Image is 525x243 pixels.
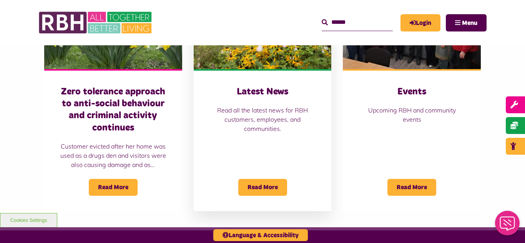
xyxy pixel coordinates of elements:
span: Menu [462,20,477,26]
iframe: Netcall Web Assistant for live chat [490,208,525,243]
h3: Zero tolerance approach to anti-social behaviour and criminal activity continues [60,86,167,134]
span: Read More [238,179,287,196]
h3: Latest News [209,86,316,98]
a: MyRBH [400,14,440,31]
button: Language & Accessibility [213,229,308,241]
input: Search [322,14,393,31]
img: RBH [38,8,154,38]
button: Navigation [446,14,487,31]
span: Read More [89,179,138,196]
p: Upcoming RBH and community events [358,106,465,124]
p: Read all the latest news for RBH customers, employees, and communities. [209,106,316,133]
span: Read More [387,179,436,196]
p: Customer evicted after her home was used as a drugs den and visitors were also causing damage and... [60,142,167,169]
h3: Events [358,86,465,98]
